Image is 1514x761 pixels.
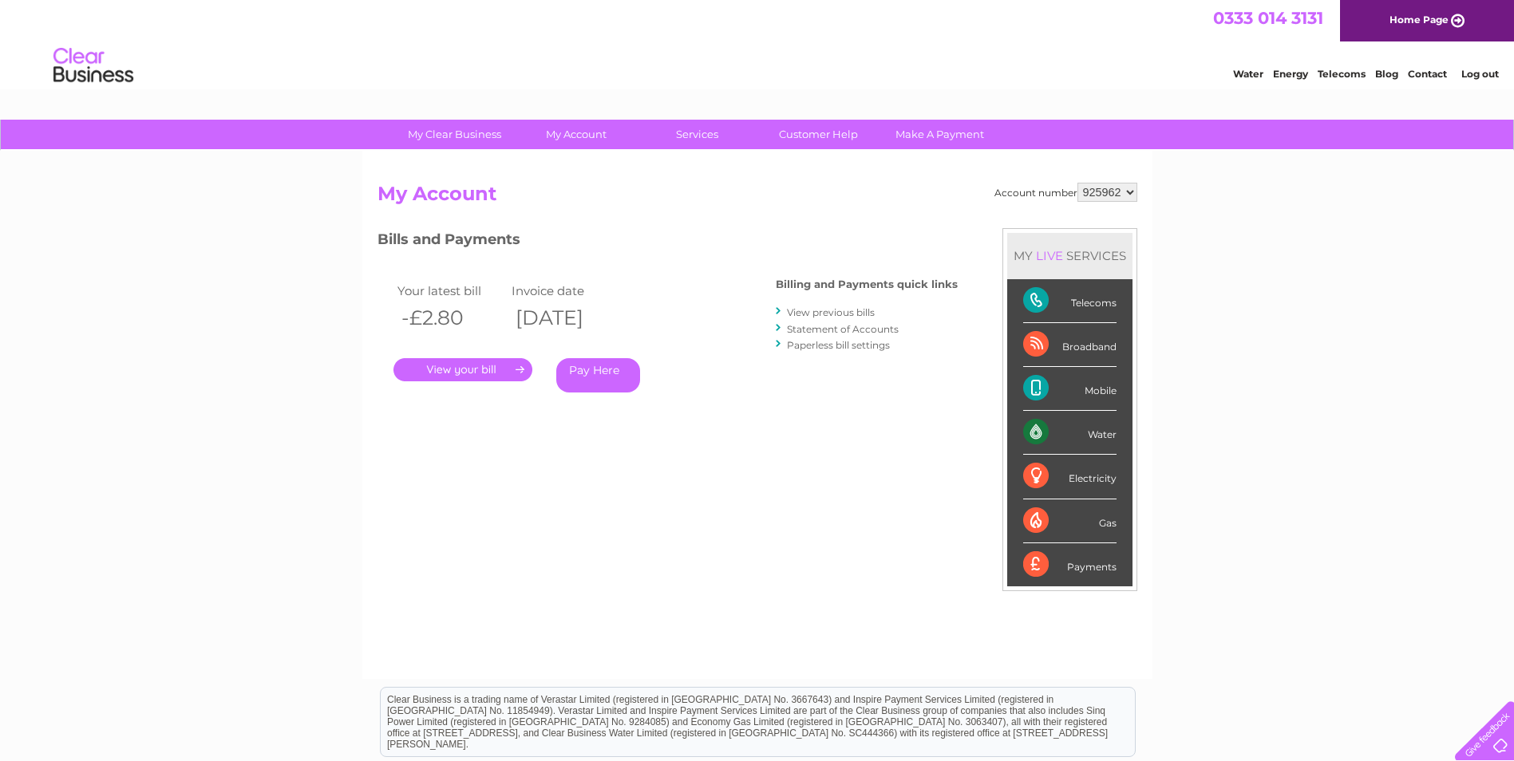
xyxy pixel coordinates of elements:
[1033,248,1066,263] div: LIVE
[1023,455,1117,499] div: Electricity
[1023,279,1117,323] div: Telecoms
[787,323,899,335] a: Statement of Accounts
[1233,68,1263,80] a: Water
[393,358,532,381] a: .
[1023,367,1117,411] div: Mobile
[389,120,520,149] a: My Clear Business
[378,183,1137,213] h2: My Account
[1213,8,1323,28] a: 0333 014 3131
[508,280,623,302] td: Invoice date
[1007,233,1133,278] div: MY SERVICES
[874,120,1006,149] a: Make A Payment
[1461,68,1499,80] a: Log out
[994,183,1137,202] div: Account number
[1023,323,1117,367] div: Broadband
[53,41,134,90] img: logo.png
[1375,68,1398,80] a: Blog
[631,120,763,149] a: Services
[1273,68,1308,80] a: Energy
[556,358,640,392] a: Pay Here
[1408,68,1447,80] a: Contact
[787,306,875,318] a: View previous bills
[508,302,623,334] th: [DATE]
[1023,543,1117,586] div: Payments
[1023,499,1117,543] div: Gas
[1318,68,1366,80] a: Telecoms
[393,280,508,302] td: Your latest bill
[776,278,958,290] h4: Billing and Payments quick links
[1023,411,1117,455] div: Water
[393,302,508,334] th: -£2.80
[753,120,884,149] a: Customer Help
[787,339,890,351] a: Paperless bill settings
[510,120,642,149] a: My Account
[378,228,958,256] h3: Bills and Payments
[381,9,1135,77] div: Clear Business is a trading name of Verastar Limited (registered in [GEOGRAPHIC_DATA] No. 3667643...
